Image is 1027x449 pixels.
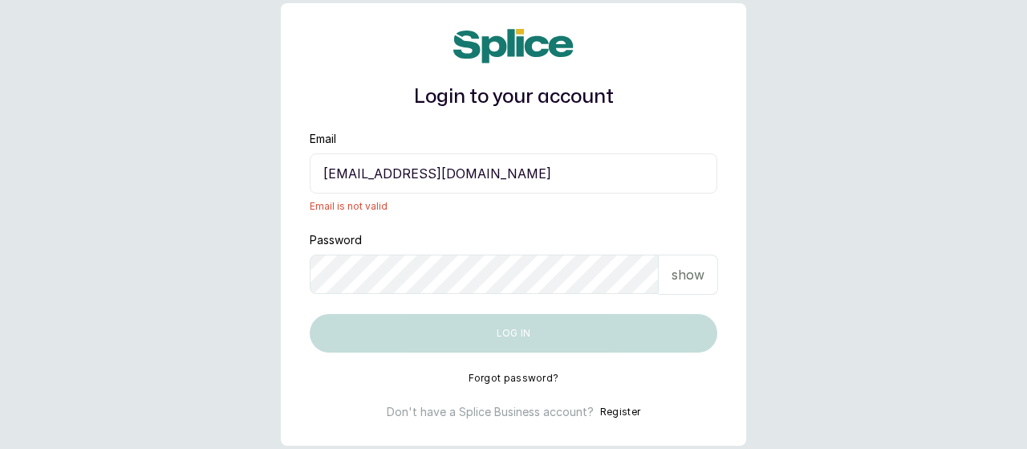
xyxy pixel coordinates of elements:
[310,314,717,353] button: Log in
[469,372,559,385] button: Forgot password?
[310,83,717,112] h1: Login to your account
[310,200,717,213] span: Email is not valid
[310,232,362,248] label: Password
[672,265,704,284] p: show
[387,404,594,420] p: Don't have a Splice Business account?
[310,131,336,147] label: Email
[600,404,640,420] button: Register
[310,153,717,194] input: email@acme.com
